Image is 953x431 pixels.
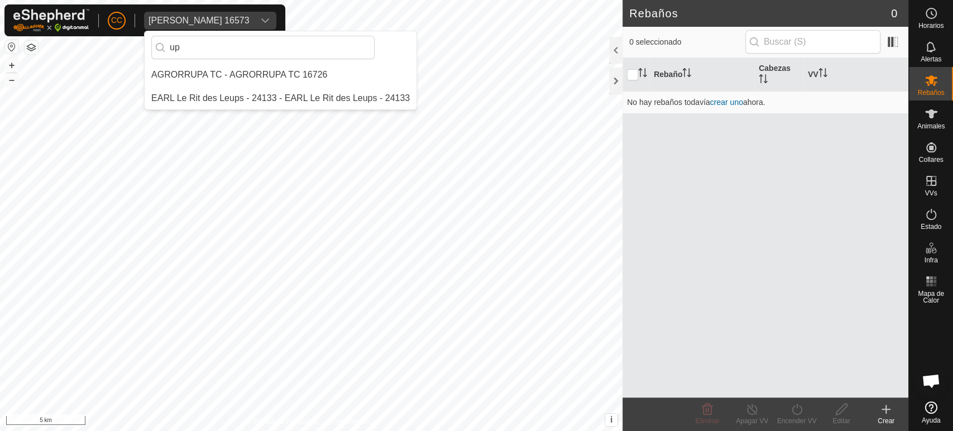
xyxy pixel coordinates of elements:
span: Infra [924,257,937,264]
span: Mapa de Calor [912,290,950,304]
th: VV [803,58,908,92]
span: VVs [925,190,937,197]
div: AGRORRUPA TC - AGRORRUPA TC 16726 [151,68,327,82]
a: crear uno [710,98,743,107]
div: Chat abierto [914,364,948,398]
button: – [5,73,18,87]
span: Manuel Cueto Barba 16573 [144,12,254,30]
span: Horarios [918,22,944,29]
ul: Option List [145,64,416,109]
div: EARL Le Rit des Leups - 24133 - EARL Le Rit des Leups - 24133 [151,92,410,105]
div: Encender VV [774,416,819,426]
span: Alertas [921,56,941,63]
p-sorticon: Activar para ordenar [759,76,768,85]
div: Editar [819,416,864,426]
a: Contáctenos [331,416,368,427]
button: + [5,59,18,72]
img: Logo Gallagher [13,9,89,32]
td: No hay rebaños todavía ahora. [622,91,908,113]
div: dropdown trigger [254,12,276,30]
span: Rebaños [917,89,944,96]
button: Capas del Mapa [25,41,38,54]
span: Eliminar [695,417,719,425]
span: Ayuda [922,417,941,424]
button: Restablecer Mapa [5,40,18,54]
span: CC [111,15,122,26]
a: Ayuda [909,397,953,428]
input: Buscar (S) [745,30,880,54]
a: Política de Privacidad [253,416,318,427]
p-sorticon: Activar para ordenar [818,70,827,79]
th: Cabezas [754,58,803,92]
p-sorticon: Activar para ordenar [682,70,691,79]
p-sorticon: Activar para ordenar [638,70,647,79]
th: Rebaño [649,58,754,92]
input: Buscar por región, país, empresa o propiedad [151,36,375,59]
span: i [610,415,612,424]
div: Crear [864,416,908,426]
button: i [605,414,617,426]
li: EARL Le Rit des Leups - 24133 [145,87,416,109]
div: Apagar VV [730,416,774,426]
span: Collares [918,156,943,163]
span: Animales [917,123,945,130]
h2: Rebaños [629,7,891,20]
li: AGRORRUPA TC 16726 [145,64,416,86]
span: 0 seleccionado [629,36,745,48]
span: 0 [891,5,897,22]
span: Estado [921,223,941,230]
div: [PERSON_NAME] 16573 [149,16,250,25]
